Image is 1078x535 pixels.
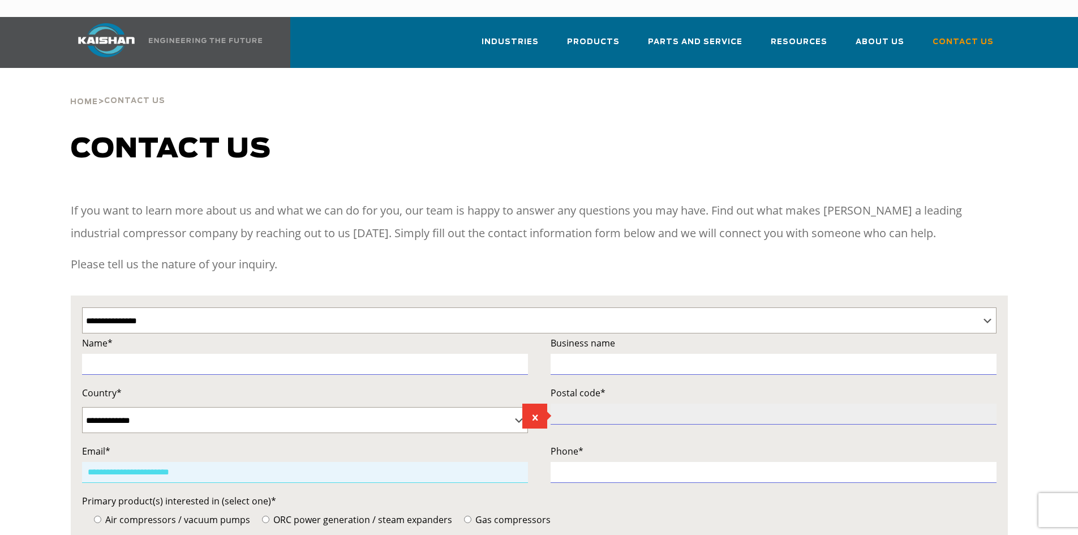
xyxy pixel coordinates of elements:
[933,27,994,66] a: Contact Us
[262,516,269,523] input: ORC power generation / steam expanders
[473,513,551,526] span: Gas compressors
[103,513,250,526] span: Air compressors / vacuum pumps
[567,36,620,49] span: Products
[551,335,997,351] label: Business name
[648,27,742,66] a: Parts and Service
[94,516,101,523] input: Air compressors / vacuum pumps
[104,97,165,105] span: Contact Us
[567,27,620,66] a: Products
[71,136,271,163] span: Contact us
[482,36,539,49] span: Industries
[551,385,997,401] label: Postal code*
[64,17,264,68] a: Kaishan USA
[464,516,471,523] input: Gas compressors
[82,385,528,401] label: Country*
[149,38,262,43] img: Engineering the future
[482,27,539,66] a: Industries
[933,36,994,49] span: Contact Us
[82,335,528,351] label: Name*
[82,443,528,459] label: Email*
[771,27,827,66] a: Resources
[648,36,742,49] span: Parts and Service
[551,443,997,459] label: Phone*
[70,68,165,111] div: >
[70,96,98,106] a: Home
[64,23,149,57] img: kaishan logo
[771,36,827,49] span: Resources
[856,27,904,66] a: About Us
[71,199,1008,245] p: If you want to learn more about us and what we can do for you, our team is happy to answer any qu...
[856,36,904,49] span: About Us
[522,404,547,429] span: The field is required.
[271,513,452,526] span: ORC power generation / steam expanders
[70,99,98,106] span: Home
[71,253,1008,276] p: Please tell us the nature of your inquiry.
